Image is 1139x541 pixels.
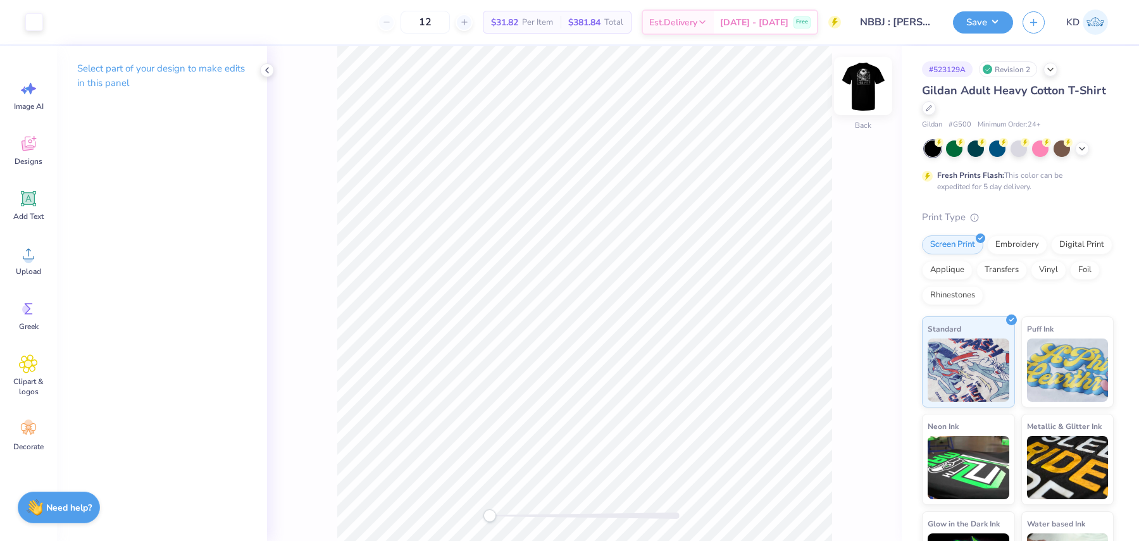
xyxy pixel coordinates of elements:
strong: Fresh Prints Flash: [937,170,1004,180]
div: Print Type [922,210,1114,225]
div: Back [855,120,871,131]
div: Screen Print [922,235,983,254]
span: [DATE] - [DATE] [720,16,788,29]
img: Back [838,61,888,111]
span: $381.84 [568,16,601,29]
span: Gildan Adult Heavy Cotton T-Shirt [922,83,1106,98]
input: Untitled Design [850,9,943,35]
span: Upload [16,266,41,277]
strong: Need help? [46,502,92,514]
span: Total [604,16,623,29]
div: Revision 2 [979,61,1037,77]
span: Add Text [13,211,44,221]
input: – – [401,11,450,34]
img: Puff Ink [1027,339,1109,402]
span: Decorate [13,442,44,452]
div: Accessibility label [483,509,496,522]
div: Transfers [976,261,1027,280]
span: Metallic & Glitter Ink [1027,420,1102,433]
span: Image AI [14,101,44,111]
span: Gildan [922,120,942,130]
span: Clipart & logos [8,376,49,397]
div: Embroidery [987,235,1047,254]
img: Metallic & Glitter Ink [1027,436,1109,499]
img: Neon Ink [928,436,1009,499]
div: # 523129A [922,61,973,77]
span: Neon Ink [928,420,959,433]
span: KD [1066,15,1080,30]
div: Rhinestones [922,286,983,305]
span: Designs [15,156,42,166]
span: Est. Delivery [649,16,697,29]
span: Greek [19,321,39,332]
button: Save [953,11,1013,34]
span: Water based Ink [1027,517,1085,530]
span: $31.82 [491,16,518,29]
span: Puff Ink [1027,322,1054,335]
span: Minimum Order: 24 + [978,120,1041,130]
span: # G500 [949,120,971,130]
span: Glow in the Dark Ink [928,517,1000,530]
img: Karen Danielle Caguimbay [1083,9,1108,35]
a: KD [1061,9,1114,35]
span: Per Item [522,16,553,29]
span: Standard [928,322,961,335]
p: Select part of your design to make edits in this panel [77,61,247,90]
div: Vinyl [1031,261,1066,280]
div: Digital Print [1051,235,1112,254]
div: Applique [922,261,973,280]
img: Standard [928,339,1009,402]
div: Foil [1070,261,1100,280]
span: Free [796,18,808,27]
div: This color can be expedited for 5 day delivery. [937,170,1093,192]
